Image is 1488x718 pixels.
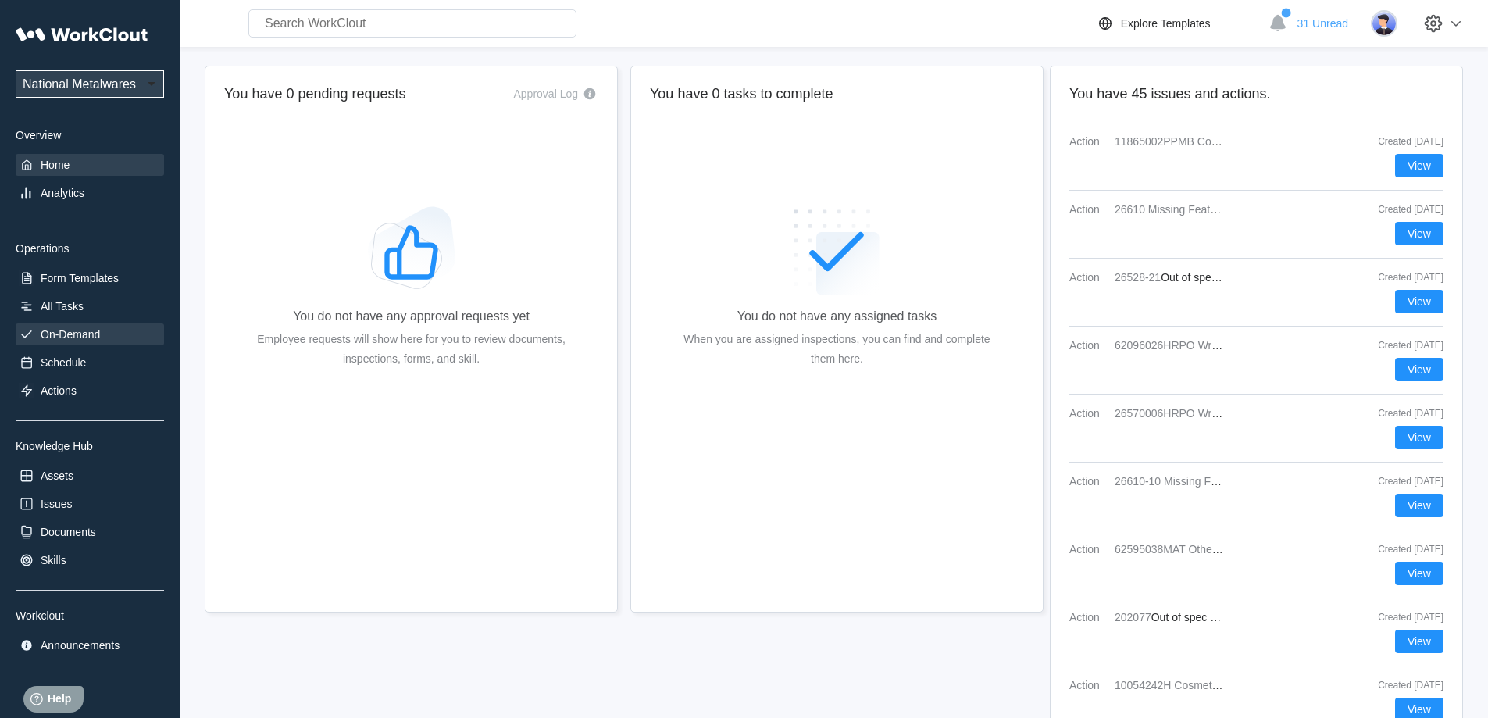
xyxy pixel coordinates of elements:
[41,526,96,538] div: Documents
[16,323,164,345] a: On-Demand
[41,300,84,313] div: All Tasks
[1148,203,1226,216] mark: Missing Feature
[1365,340,1443,351] div: Created [DATE]
[1365,408,1443,419] div: Created [DATE]
[737,309,937,323] div: You do not have any assigned tasks
[1069,339,1108,352] span: Action
[1365,204,1443,215] div: Created [DATE]
[1365,136,1443,147] div: Created [DATE]
[41,554,66,566] div: Skills
[1069,135,1108,148] span: Action
[1161,271,1286,284] span: Out of spec (dimensional)
[1197,135,1243,148] mark: Cosmetic
[1121,17,1211,30] div: Explore Templates
[1115,543,1186,555] mark: 62595038MAT
[16,521,164,543] a: Documents
[1115,203,1145,216] mark: 26610
[1115,611,1151,623] mark: 202077
[41,498,72,510] div: Issues
[1188,543,1215,555] mark: Other
[1069,203,1108,216] span: Action
[16,609,164,622] div: Workclout
[675,330,999,369] div: When you are assigned inspections, you can find and complete them here.
[1069,679,1108,691] span: Action
[1069,475,1108,488] span: Action
[1395,290,1443,313] button: View
[1069,543,1108,555] span: Action
[1365,612,1443,623] div: Created [DATE]
[16,634,164,656] a: Announcements
[16,440,164,452] div: Knowledge Hub
[1164,475,1242,488] mark: Missing Feature
[16,154,164,176] a: Home
[1069,85,1443,103] h2: You have 45 issues and actions.
[1408,500,1431,511] span: View
[1198,407,1297,420] mark: Wrong Part Shipped
[16,549,164,571] a: Skills
[1069,407,1108,420] span: Action
[1115,407,1195,420] mark: 26570006HRPO
[1115,475,1161,488] mark: 26610-10
[1395,630,1443,653] button: View
[16,182,164,204] a: Analytics
[1115,271,1161,284] mark: 26528-21
[41,272,119,284] div: Form Templates
[41,159,70,171] div: Home
[41,328,100,341] div: On-Demand
[41,470,73,482] div: Assets
[41,187,84,199] div: Analytics
[41,639,120,652] div: Announcements
[650,85,1024,103] h2: You have 0 tasks to complete
[16,380,164,402] a: Actions
[1395,494,1443,517] button: View
[513,88,578,100] div: Approval Log
[1096,14,1261,33] a: Explore Templates
[1395,562,1443,585] button: View
[1174,679,1219,691] mark: Cosmetic
[1408,704,1431,715] span: View
[1069,611,1108,623] span: Action
[1365,272,1443,283] div: Created [DATE]
[1069,271,1108,284] span: Action
[16,352,164,373] a: Schedule
[224,85,406,103] h2: You have 0 pending requests
[1408,160,1431,171] span: View
[1115,679,1171,691] mark: 10054242H
[293,309,530,323] div: You do not have any approval requests yet
[1395,222,1443,245] button: View
[1365,544,1443,555] div: Created [DATE]
[1408,296,1431,307] span: View
[16,129,164,141] div: Overview
[1151,611,1276,623] span: Out of spec (dimensional)
[1408,636,1431,647] span: View
[41,356,86,369] div: Schedule
[249,330,573,369] div: Employee requests will show here for you to review documents, inspections, forms, and skill.
[1395,426,1443,449] button: View
[1408,364,1431,375] span: View
[1365,476,1443,487] div: Created [DATE]
[248,9,576,38] input: Search WorkClout
[16,295,164,317] a: All Tasks
[1408,228,1431,239] span: View
[1115,135,1194,148] mark: 11865002PPMB
[1408,432,1431,443] span: View
[1297,17,1348,30] span: 31 Unread
[41,384,77,397] div: Actions
[16,267,164,289] a: Form Templates
[1408,568,1431,579] span: View
[1198,339,1297,352] mark: Wrong Part Shipped
[16,493,164,515] a: Issues
[16,465,164,487] a: Assets
[1395,358,1443,381] button: View
[1115,339,1195,352] mark: 62096026HRPO
[1395,154,1443,177] button: View
[16,242,164,255] div: Operations
[1365,680,1443,691] div: Created [DATE]
[1371,10,1397,37] img: user-5.png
